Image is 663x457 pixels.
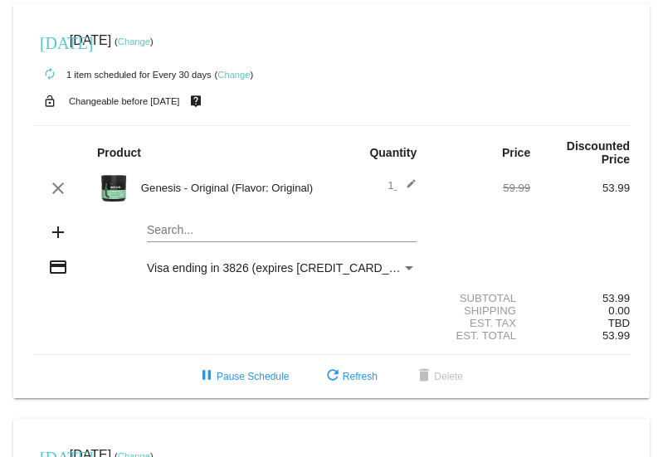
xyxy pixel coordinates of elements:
[69,96,180,106] small: Changeable before [DATE]
[323,371,378,382] span: Refresh
[48,257,68,277] mat-icon: credit_card
[147,261,417,275] mat-select: Payment Method
[97,170,130,203] img: Image-1-Genesis-Original-2.0-2025-new-bottle-1000x1000-Roman-Berezecky-1.png
[40,32,60,51] mat-icon: [DATE]
[183,362,302,391] button: Pause Schedule
[133,182,332,194] div: Genesis - Original (Flavor: Original)
[147,261,425,275] span: Visa ending in 3826 (expires [CREDIT_CARD_DATA])
[602,329,630,342] span: 53.99
[33,70,212,80] small: 1 item scheduled for Every 30 days
[147,224,417,237] input: Search...
[414,367,434,387] mat-icon: delete
[567,139,630,166] strong: Discounted Price
[431,317,530,329] div: Est. Tax
[431,329,530,342] div: Est. Total
[197,371,289,382] span: Pause Schedule
[608,304,630,317] span: 0.00
[323,367,343,387] mat-icon: refresh
[401,362,476,391] button: Delete
[48,178,68,198] mat-icon: clear
[118,36,150,46] a: Change
[369,146,417,159] strong: Quantity
[431,304,530,317] div: Shipping
[186,90,206,112] mat-icon: live_help
[397,178,417,198] mat-icon: edit
[40,65,60,85] mat-icon: autorenew
[97,146,141,159] strong: Product
[530,182,630,194] div: 53.99
[48,222,68,242] mat-icon: add
[40,90,60,112] mat-icon: lock_open
[215,70,254,80] small: ( )
[388,179,417,192] span: 1
[431,182,530,194] div: 59.99
[310,362,391,391] button: Refresh
[608,317,630,329] span: TBD
[431,292,530,304] div: Subtotal
[502,146,530,159] strong: Price
[530,292,630,304] div: 53.99
[414,371,463,382] span: Delete
[197,367,217,387] mat-icon: pause
[115,36,154,46] small: ( )
[217,70,250,80] a: Change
